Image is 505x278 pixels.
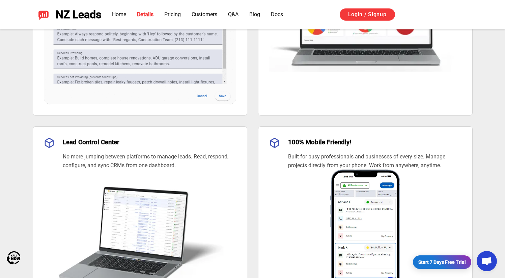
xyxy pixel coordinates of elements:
a: Blog [249,11,260,18]
a: Login / Signup [340,8,395,21]
iframe: Sign in with Google Button [402,7,476,22]
div: Open chat [477,251,497,271]
img: NZ Leads logo [38,9,49,20]
a: Start 7 Days Free Trial [413,255,471,269]
img: Call Now [7,251,20,264]
p: Built for busy professionals and businesses of every size. Manage projects directly from your pho... [288,152,461,170]
a: Pricing [164,11,181,18]
h3: 100% Mobile Friendly! [288,137,461,147]
span: NZ Leads [56,8,101,21]
a: Docs [271,11,283,18]
a: Q&A [228,11,239,18]
h3: Lead Control Center [63,137,236,147]
a: Details [137,11,153,18]
a: Customers [192,11,217,18]
p: No more jumping between platforms to manage leads. Read, respond, configure, and sync CRMs from o... [63,152,236,170]
a: Home [112,11,126,18]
